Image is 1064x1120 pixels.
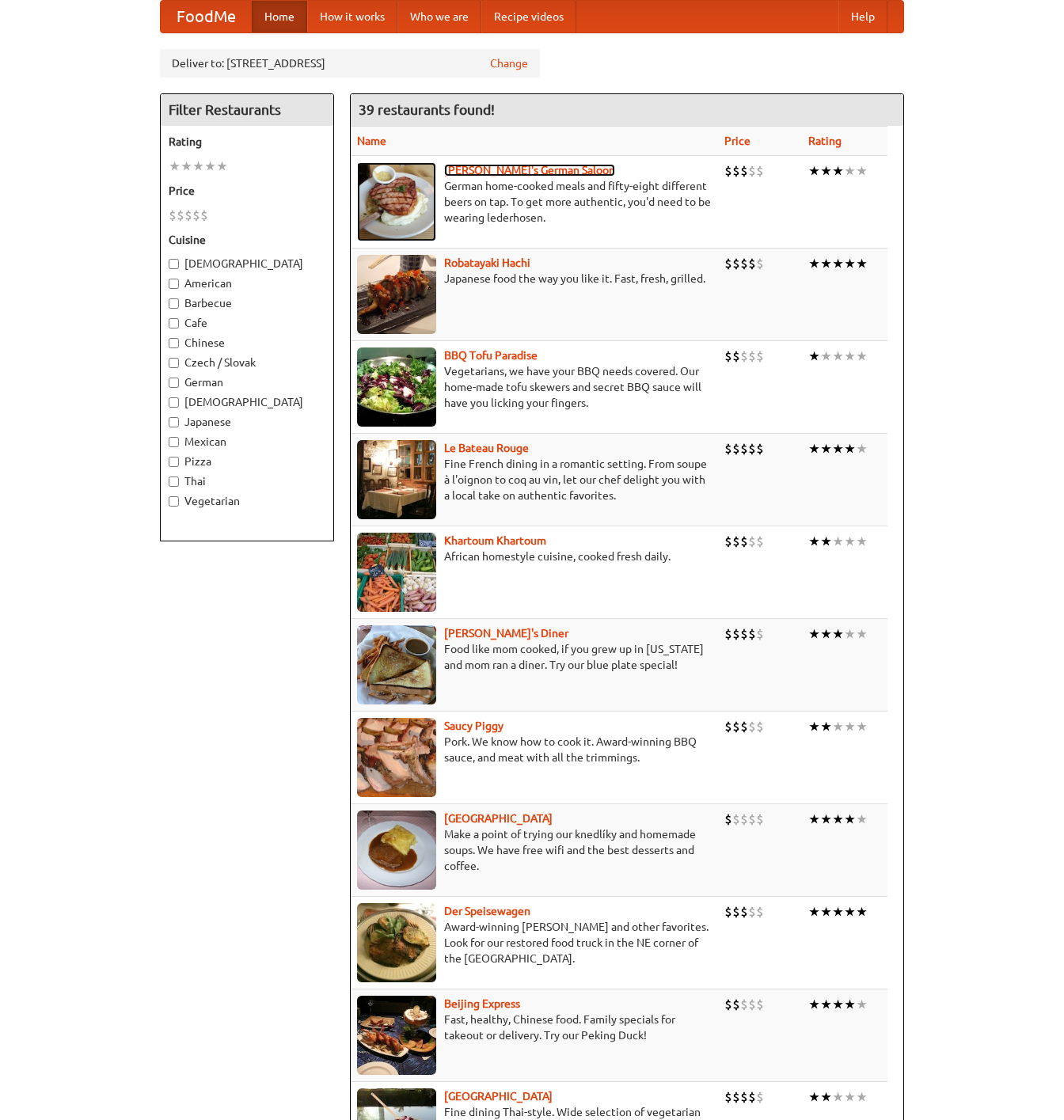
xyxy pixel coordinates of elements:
a: Recipe videos [481,1,576,32]
li: ★ [832,162,844,180]
label: Pizza [169,454,325,469]
a: Robatayaki Hachi [444,256,530,269]
li: ★ [808,533,820,550]
a: Rating [808,135,842,147]
img: robatayaki.jpg [357,255,436,334]
div: Deliver to: [STREET_ADDRESS] [160,49,540,78]
li: $ [200,207,208,224]
li: $ [169,207,177,224]
li: $ [756,996,764,1013]
b: BBQ Tofu Paradise [444,349,538,362]
li: $ [732,162,740,180]
input: Chinese [169,338,179,348]
li: $ [724,625,732,643]
li: $ [748,440,756,457]
label: Vegetarian [169,493,325,509]
a: Change [490,55,528,71]
li: $ [748,718,756,735]
li: $ [756,347,764,365]
input: Pizza [169,457,179,467]
li: ★ [844,162,856,180]
li: $ [748,347,756,365]
li: $ [748,255,756,272]
a: Le Bateau Rouge [444,442,529,454]
li: $ [724,347,732,365]
input: Thai [169,476,179,487]
p: African homestyle cuisine, cooked fresh daily. [357,549,712,564]
li: $ [724,903,732,921]
li: $ [756,811,764,828]
a: [GEOGRAPHIC_DATA] [444,812,553,825]
li: $ [748,533,756,550]
li: ★ [808,347,820,365]
li: $ [756,255,764,272]
li: $ [724,162,732,180]
li: ★ [856,162,868,180]
a: [PERSON_NAME]'s German Saloon [444,164,615,177]
li: ★ [180,158,192,175]
li: ★ [844,903,856,921]
li: ★ [856,903,868,921]
li: ★ [844,625,856,643]
li: $ [756,533,764,550]
li: $ [724,718,732,735]
li: ★ [844,440,856,457]
a: Price [724,135,750,147]
label: Chinese [169,335,325,351]
li: ★ [856,996,868,1013]
li: $ [748,903,756,921]
li: $ [724,811,732,828]
li: ★ [808,440,820,457]
img: bateaurouge.jpg [357,440,436,519]
li: ★ [844,1088,856,1106]
li: $ [724,533,732,550]
input: Barbecue [169,298,179,309]
p: Pork. We know how to cook it. Award-winning BBQ sauce, and meat with all the trimmings. [357,734,712,765]
a: Beijing Express [444,997,520,1010]
li: $ [177,207,184,224]
li: ★ [808,718,820,735]
li: $ [740,533,748,550]
li: ★ [844,811,856,828]
h5: Price [169,183,325,199]
li: ★ [844,996,856,1013]
img: czechpoint.jpg [357,811,436,890]
li: ★ [808,255,820,272]
a: FoodMe [161,1,252,32]
img: tofuparadise.jpg [357,347,436,427]
img: esthers.jpg [357,162,436,241]
p: Fast, healthy, Chinese food. Family specials for takeout or delivery. Try our Peking Duck! [357,1012,712,1043]
li: ★ [856,533,868,550]
li: $ [740,347,748,365]
li: ★ [204,158,216,175]
li: ★ [832,347,844,365]
li: $ [724,1088,732,1106]
input: Czech / Slovak [169,358,179,368]
li: ★ [820,255,832,272]
li: $ [740,1088,748,1106]
a: Khartoum Khartoum [444,534,546,547]
li: $ [724,440,732,457]
label: Mexican [169,434,325,450]
li: $ [748,1088,756,1106]
li: ★ [820,347,832,365]
li: ★ [844,718,856,735]
li: ★ [832,903,844,921]
input: Japanese [169,417,179,427]
li: $ [732,996,740,1013]
h5: Cuisine [169,232,325,248]
a: [PERSON_NAME]'s Diner [444,627,568,640]
a: Der Speisewagen [444,905,530,917]
a: Saucy Piggy [444,719,503,732]
li: ★ [832,533,844,550]
label: Thai [169,473,325,489]
ng-pluralize: 39 restaurants found! [359,102,495,117]
li: $ [740,255,748,272]
a: How it works [307,1,397,32]
li: ★ [832,1088,844,1106]
label: Cafe [169,315,325,331]
li: ★ [832,255,844,272]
